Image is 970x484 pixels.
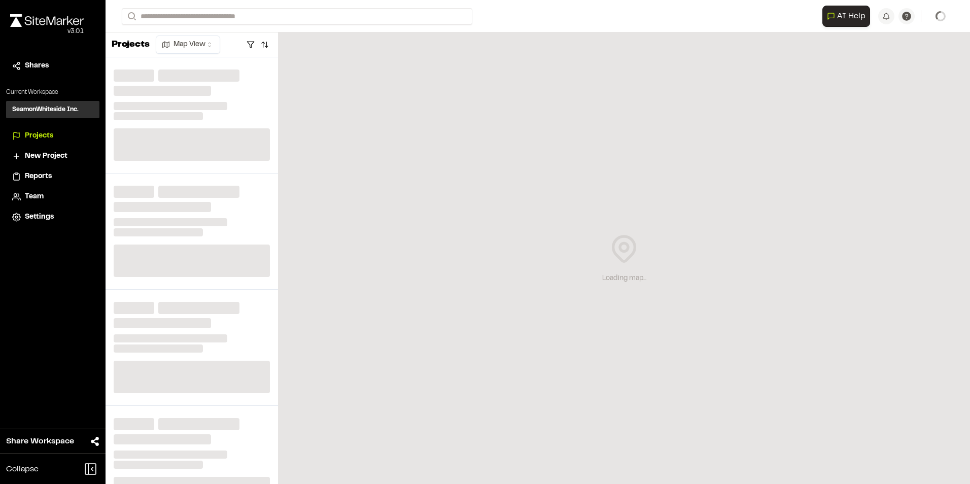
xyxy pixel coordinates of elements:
[25,191,44,202] span: Team
[25,171,52,182] span: Reports
[12,212,93,223] a: Settings
[12,171,93,182] a: Reports
[822,6,874,27] div: Open AI Assistant
[12,130,93,142] a: Projects
[12,105,79,114] h3: SeamonWhiteside Inc.
[822,6,870,27] button: Open AI Assistant
[602,273,646,284] div: Loading map...
[112,38,150,52] p: Projects
[25,212,54,223] span: Settings
[12,151,93,162] a: New Project
[25,60,49,72] span: Shares
[10,27,84,36] div: Oh geez...please don't...
[25,151,67,162] span: New Project
[6,463,39,475] span: Collapse
[12,60,93,72] a: Shares
[6,88,99,97] p: Current Workspace
[6,435,74,447] span: Share Workspace
[837,10,865,22] span: AI Help
[25,130,53,142] span: Projects
[12,191,93,202] a: Team
[10,14,84,27] img: rebrand.png
[122,8,140,25] button: Search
